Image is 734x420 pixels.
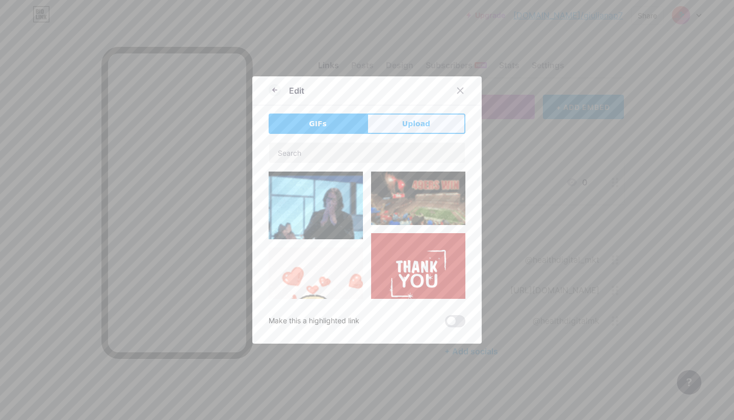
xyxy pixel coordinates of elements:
img: Gihpy [269,247,363,342]
div: Edit [289,85,304,97]
button: GIFs [269,114,367,134]
input: Search [269,143,465,163]
img: Gihpy [371,233,465,320]
span: Upload [402,119,430,129]
button: Upload [367,114,465,134]
img: Gihpy [371,172,465,225]
img: Gihpy [269,172,363,239]
span: GIFs [309,119,327,129]
div: Make this a highlighted link [269,315,359,327]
